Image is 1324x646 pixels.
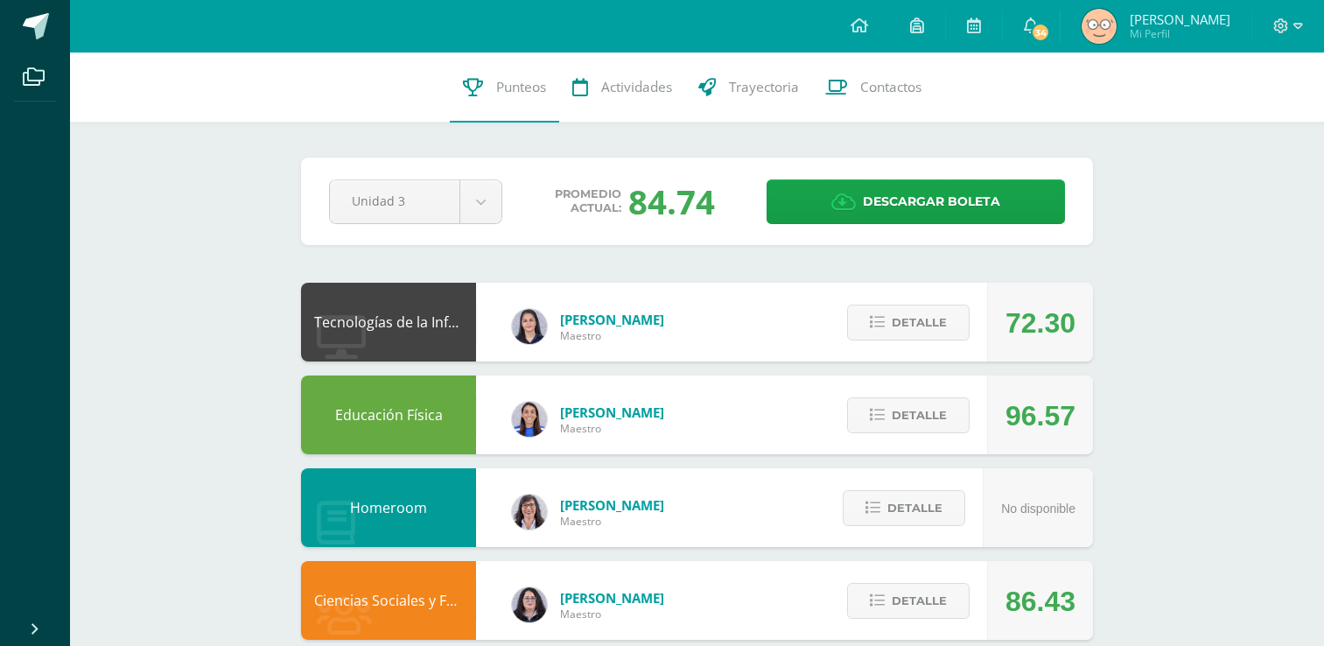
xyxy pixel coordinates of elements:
button: Detalle [843,490,965,526]
span: Punteos [496,78,546,96]
a: Unidad 3 [330,180,501,223]
img: 11d0a4ab3c631824f792e502224ffe6b.png [512,495,547,530]
img: 0eea5a6ff783132be5fd5ba128356f6f.png [512,402,547,437]
span: Contactos [860,78,921,96]
a: Contactos [812,53,935,123]
div: Tecnologías de la Información y Comunicación: Computación [301,283,476,362]
button: Detalle [847,583,970,619]
span: Detalle [887,492,942,524]
div: 96.57 [1005,376,1075,455]
span: Actividades [601,78,672,96]
div: Homeroom [301,468,476,547]
span: [PERSON_NAME] [560,589,664,607]
span: 34 [1031,23,1050,42]
div: Ciencias Sociales y Formación Ciudadana [301,561,476,640]
span: Maestro [560,607,664,621]
span: [PERSON_NAME] [560,311,664,328]
span: [PERSON_NAME] [560,404,664,421]
div: 86.43 [1005,562,1075,641]
img: fd306861ef862bb41144000d8b4d6f5f.png [1082,9,1117,44]
div: Educación Física [301,376,476,454]
button: Detalle [847,397,970,433]
span: Descargar boleta [863,180,1000,223]
span: Detalle [892,399,947,432]
span: [PERSON_NAME] [560,496,664,514]
img: f270ddb0ea09d79bf84e45c6680ec463.png [512,587,547,622]
img: dbcf09110664cdb6f63fe058abfafc14.png [512,309,547,344]
span: Detalle [892,585,947,617]
div: 84.74 [628,179,715,224]
span: Maestro [560,421,664,436]
a: Descargar boleta [767,179,1065,224]
span: No disponible [1001,502,1075,516]
span: Detalle [892,306,947,339]
span: Trayectoria [729,78,799,96]
button: Detalle [847,305,970,341]
span: Maestro [560,328,664,343]
a: Trayectoria [685,53,812,123]
a: Actividades [559,53,685,123]
span: Maestro [560,514,664,529]
span: Mi Perfil [1130,26,1230,41]
span: Promedio actual: [555,187,621,215]
div: 72.30 [1005,284,1075,362]
span: [PERSON_NAME] [1130,11,1230,28]
a: Punteos [450,53,559,123]
span: Unidad 3 [352,180,438,221]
